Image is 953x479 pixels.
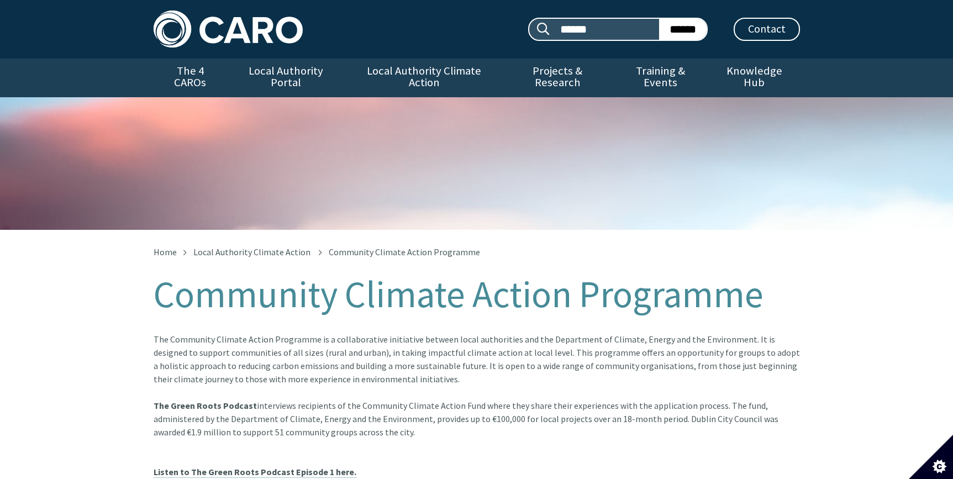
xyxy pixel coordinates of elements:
[227,59,345,97] a: Local Authority Portal
[709,59,799,97] a: Knowledge Hub
[154,246,177,257] a: Home
[193,246,310,257] a: Local Authority Climate Action
[154,59,227,97] a: The 4 CAROs
[154,10,303,48] img: Caro logo
[154,466,356,477] strong: Listen to The Green Roots Podcast Episode 1 here.
[345,59,503,97] a: Local Authority Climate Action
[154,274,800,315] h1: Community Climate Action Programme
[909,435,953,479] button: Set cookie preferences
[734,18,800,41] a: Contact
[154,400,257,411] strong: The Green Roots Podcast
[503,59,612,97] a: Projects & Research
[329,246,480,257] span: Community Climate Action Programme
[154,466,356,478] a: Listen to The Green Roots Podcast Episode 1 here.
[612,59,709,97] a: Training & Events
